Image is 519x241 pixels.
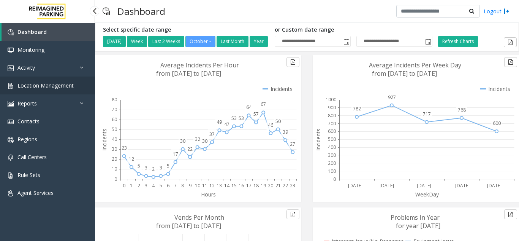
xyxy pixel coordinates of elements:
text: 37 [209,131,215,137]
img: 'icon' [8,190,14,196]
text: 70 [112,106,117,113]
img: 'icon' [8,119,14,125]
img: 'icon' [8,137,14,143]
text: Incidents [101,129,108,151]
text: 6 [167,182,169,189]
text: 700 [328,120,336,127]
text: 0 [123,182,125,189]
h5: Select specific date range [103,27,269,33]
text: Vends Per Month [174,213,224,222]
text: 53 [239,115,244,121]
text: 300 [328,152,336,158]
text: 32 [195,136,200,142]
text: Hours [201,191,216,198]
text: 600 [493,120,501,126]
text: Incidents [315,129,322,151]
text: 600 [328,128,336,134]
span: Call Centers [17,153,47,161]
text: 40 [112,136,117,142]
text: 12 [209,182,215,189]
text: 19 [261,182,266,189]
button: Year [250,36,268,47]
text: 15 [231,182,237,189]
text: 9 [189,182,191,189]
text: 3 [160,164,162,171]
text: 0 [333,176,336,182]
text: 1 [130,182,133,189]
button: Export to pdf [504,57,517,67]
span: Location Management [17,82,74,89]
button: Export to pdf [286,57,299,67]
text: 2 [152,166,155,172]
button: October [185,36,215,47]
text: 0 [114,176,117,182]
text: 10 [112,166,117,172]
button: Export to pdf [504,209,517,219]
text: 64 [246,104,252,110]
h3: Dashboard [114,2,169,21]
span: Reports [17,100,37,107]
text: 13 [217,182,222,189]
text: 18 [253,182,259,189]
text: 500 [328,136,336,142]
text: 800 [328,112,336,119]
text: 21 [275,182,281,189]
img: 'icon' [8,47,14,53]
text: 20 [112,156,117,162]
text: 22 [187,146,193,152]
text: from [DATE] to [DATE] [156,69,221,78]
a: Dashboard [2,23,95,41]
img: 'icon' [8,29,14,35]
text: [DATE] [348,182,362,189]
span: Regions [17,136,37,143]
span: Agent Services [17,189,54,196]
text: 60 [112,116,117,123]
button: Export to pdf [286,209,299,219]
text: 47 [224,121,229,128]
img: 'icon' [8,172,14,179]
text: 16 [239,182,244,189]
text: Average Incidents Per Hour [160,61,239,69]
span: Activity [17,64,35,71]
text: from [DATE] to [DATE] [372,69,437,78]
button: [DATE] [103,36,126,47]
img: 'icon' [8,101,14,107]
img: logout [503,7,510,15]
text: 80 [112,96,117,103]
text: 49 [217,119,222,125]
a: Logout [484,7,510,15]
button: Last Month [217,36,248,47]
img: 'icon' [8,83,14,89]
text: 53 [231,115,237,121]
button: Week [127,36,147,47]
text: 5 [160,182,162,189]
text: 100 [328,168,336,174]
text: 39 [283,129,288,135]
text: 30 [180,138,185,144]
text: 8 [181,182,184,189]
text: Average Incidents Per Week Day [369,61,461,69]
span: Monitoring [17,46,44,53]
button: Last 2 Weeks [148,36,184,47]
text: 22 [283,182,288,189]
text: Problems In Year [391,213,440,222]
span: Toggle popup [424,36,432,47]
text: 5 [167,163,169,169]
text: WeekDay [415,191,439,198]
h5: or Custom date range [275,27,432,33]
text: 1000 [326,96,336,103]
text: 717 [423,111,431,117]
text: from [DATE] to [DATE] [156,222,221,230]
span: Contacts [17,118,40,125]
text: 23 [122,145,127,151]
text: 200 [328,160,336,166]
text: for year [DATE] [396,222,440,230]
text: 782 [353,105,361,112]
span: Rule Sets [17,171,40,179]
text: 7 [174,182,177,189]
text: 12 [129,156,134,162]
span: Toggle popup [342,36,350,47]
text: 30 [202,138,207,144]
text: 927 [388,94,396,101]
text: 50 [112,126,117,132]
